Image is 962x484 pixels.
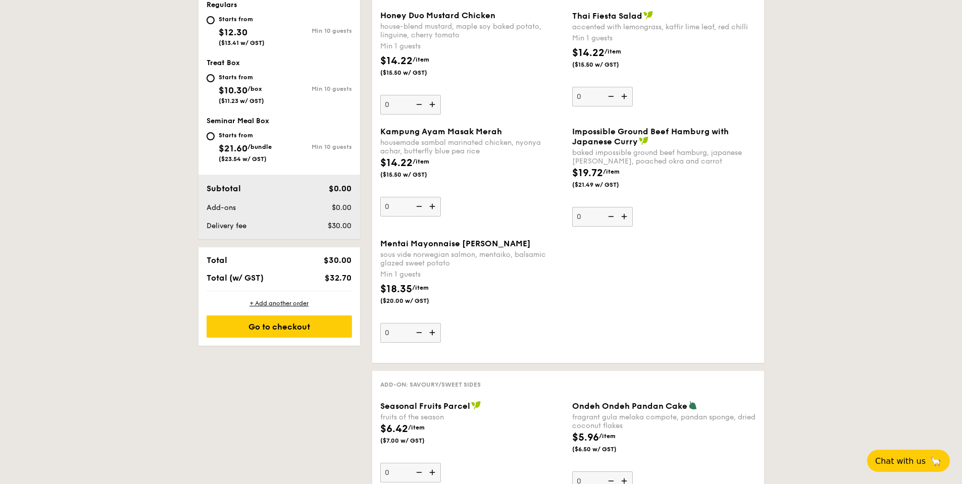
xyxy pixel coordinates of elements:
[572,87,633,106] input: Thai Fiesta Saladaccented with lemongrass, kaffir lime leaf, red chilliMin 1 guests$14.22/item($1...
[219,97,264,104] span: ($11.23 w/ GST)
[207,203,236,212] span: Add-ons
[572,207,633,227] input: Impossible Ground Beef Hamburg with Japanese Currybaked impossible ground beef hamburg, japanese ...
[380,297,449,305] span: ($20.00 w/ GST)
[411,197,426,216] img: icon-reduce.1d2dbef1.svg
[602,207,618,226] img: icon-reduce.1d2dbef1.svg
[572,127,729,146] span: Impossible Ground Beef Hamburg with Japanese Curry
[867,450,950,472] button: Chat with us🦙
[207,184,241,193] span: Subtotal
[411,323,426,342] img: icon-reduce.1d2dbef1.svg
[618,87,633,106] img: icon-add.58712e84.svg
[219,85,247,96] span: $10.30
[572,413,756,430] div: fragrant gula melaka compote, pandan sponge, dried coconut flakes
[572,401,687,411] span: Ondeh Ondeh Pandan Cake
[380,41,564,51] div: Min 1 guests
[380,423,408,435] span: $6.42
[572,181,641,189] span: ($21.49 w/ GST)
[207,16,215,24] input: Starts from$12.30($13.41 w/ GST)Min 10 guests
[572,61,641,69] span: ($15.50 w/ GST)
[380,55,413,67] span: $14.22
[247,85,262,92] span: /box
[219,143,247,154] span: $21.60
[411,463,426,482] img: icon-reduce.1d2dbef1.svg
[380,138,564,155] div: housemade sambal marinated chicken, nyonya achar, butterfly blue pea rice
[572,445,641,453] span: ($6.50 w/ GST)
[380,239,531,248] span: Mentai Mayonnaise [PERSON_NAME]
[219,39,265,46] span: ($13.41 w/ GST)
[207,117,269,125] span: Seminar Meal Box
[380,323,441,343] input: Mentai Mayonnaise [PERSON_NAME]sous vide norwegian salmon, mentaiko, balsamic glazed sweet potato...
[324,255,351,265] span: $30.00
[380,437,449,445] span: ($7.00 w/ GST)
[572,33,756,43] div: Min 1 guests
[380,22,564,39] div: house-blend mustard, maple soy baked potato, linguine, cherry tomato
[380,283,412,295] span: $18.35
[380,11,495,20] span: Honey Duo Mustard Chicken
[207,74,215,82] input: Starts from$10.30/box($11.23 w/ GST)Min 10 guests
[426,323,441,342] img: icon-add.58712e84.svg
[219,15,265,23] div: Starts from
[380,127,502,136] span: Kampung Ayam Masak Merah
[412,284,429,291] span: /item
[572,11,642,21] span: Thai Fiesta Salad
[875,456,926,466] span: Chat with us
[471,401,481,410] img: icon-vegan.f8ff3823.svg
[279,27,352,34] div: Min 10 guests
[604,48,621,55] span: /item
[207,222,246,230] span: Delivery fee
[639,136,649,145] img: icon-vegan.f8ff3823.svg
[380,197,441,217] input: Kampung Ayam Masak Merahhousemade sambal marinated chicken, nyonya achar, butterfly blue pea rice...
[380,95,441,115] input: Honey Duo Mustard Chickenhouse-blend mustard, maple soy baked potato, linguine, cherry tomatoMin ...
[643,11,653,20] img: icon-vegan.f8ff3823.svg
[207,299,352,307] div: + Add another order
[279,85,352,92] div: Min 10 guests
[602,87,618,106] img: icon-reduce.1d2dbef1.svg
[426,463,441,482] img: icon-add.58712e84.svg
[380,401,470,411] span: Seasonal Fruits Parcel
[328,222,351,230] span: $30.00
[207,132,215,140] input: Starts from$21.60/bundle($23.54 w/ GST)Min 10 guests
[332,203,351,212] span: $0.00
[380,171,449,179] span: ($15.50 w/ GST)
[207,273,264,283] span: Total (w/ GST)
[572,47,604,59] span: $14.22
[380,463,441,482] input: Seasonal Fruits Parcelfruits of the season$6.42/item($7.00 w/ GST)
[380,69,449,77] span: ($15.50 w/ GST)
[325,273,351,283] span: $32.70
[380,381,481,388] span: Add-on: Savoury/Sweet Sides
[380,270,564,280] div: Min 1 guests
[219,155,267,163] span: ($23.54 w/ GST)
[603,168,620,175] span: /item
[329,184,351,193] span: $0.00
[413,56,429,63] span: /item
[207,59,240,67] span: Treat Box
[572,148,756,166] div: baked impossible ground beef hamburg, japanese [PERSON_NAME], poached okra and carrot
[380,250,564,267] div: sous vide norwegian salmon, mentaiko, balsamic glazed sweet potato
[572,167,603,179] span: $19.72
[380,157,413,169] span: $14.22
[219,131,272,139] div: Starts from
[207,1,237,9] span: Regulars
[599,433,616,440] span: /item
[426,197,441,216] img: icon-add.58712e84.svg
[247,143,272,150] span: /bundle
[279,143,352,150] div: Min 10 guests
[207,255,227,265] span: Total
[219,73,264,81] div: Starts from
[688,401,697,410] img: icon-vegetarian.fe4039eb.svg
[426,95,441,114] img: icon-add.58712e84.svg
[207,315,352,338] div: Go to checkout
[411,95,426,114] img: icon-reduce.1d2dbef1.svg
[219,27,247,38] span: $12.30
[618,207,633,226] img: icon-add.58712e84.svg
[572,432,599,444] span: $5.96
[930,455,942,467] span: 🦙
[413,158,429,165] span: /item
[408,424,425,431] span: /item
[572,23,756,31] div: accented with lemongrass, kaffir lime leaf, red chilli
[380,413,564,421] div: fruits of the season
